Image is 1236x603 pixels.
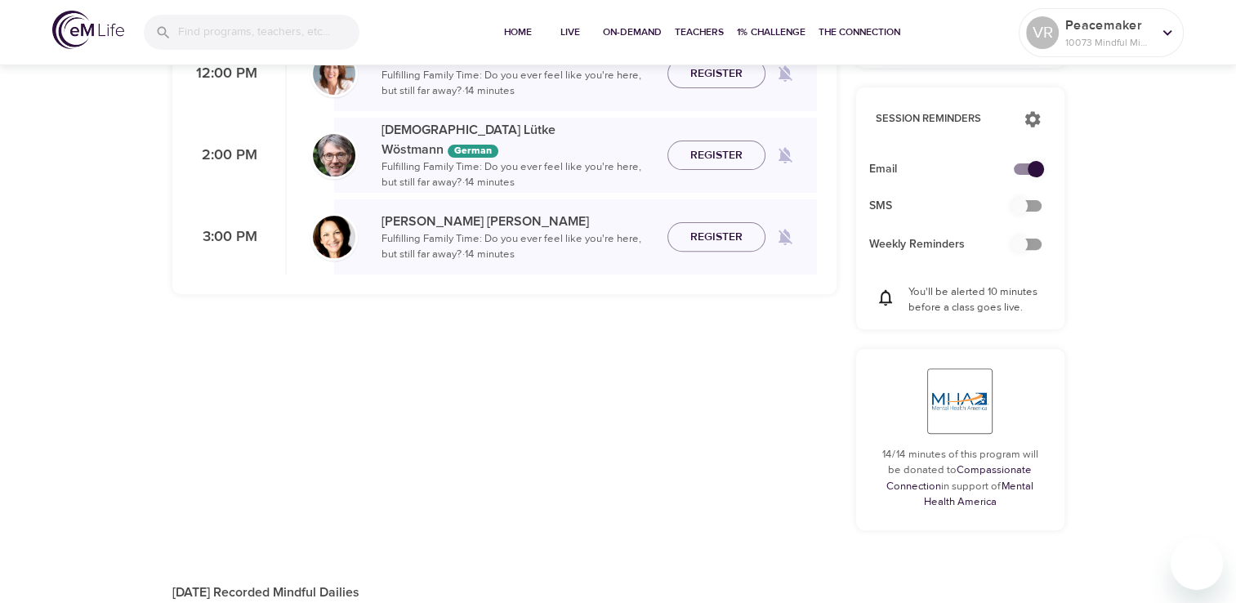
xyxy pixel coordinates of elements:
button: Register [667,141,765,171]
span: Remind me when a class goes live every Monday at 3:00 PM [765,217,805,257]
span: On-Demand [603,24,662,41]
a: Compassionate Connection [886,463,1032,493]
p: 2:00 PM [192,145,257,167]
iframe: Button to launch messaging window [1171,538,1223,590]
span: The Connection [819,24,900,41]
p: 12:00 PM [192,63,257,85]
span: Email [869,161,1025,178]
p: Fulfilling Family Time: Do you ever feel like you're here, but still far away? · 14 minutes [382,159,654,191]
span: 1% Challenge [737,24,805,41]
span: Remind me when a class goes live every Monday at 12:00 PM [765,54,805,93]
button: Register [667,222,765,252]
button: Register [667,59,765,89]
span: Remind me when a class goes live every Monday at 2:00 PM [765,136,805,175]
p: You'll be alerted 10 minutes before a class goes live. [908,284,1045,316]
p: Fulfilling Family Time: Do you ever feel like you're here, but still far away? · 14 minutes [382,231,654,263]
span: Register [690,64,743,84]
img: logo [52,11,124,49]
img: Susan_Peacock-min.jpg [313,52,355,95]
p: 10073 Mindful Minutes [1065,35,1152,50]
p: Peacemaker [1065,16,1152,35]
p: [DEMOGRAPHIC_DATA] Lütke Wöstmann [382,120,654,159]
p: Fulfilling Family Time: Do you ever feel like you're here, but still far away? · 14 minutes [382,68,654,100]
span: SMS [869,198,1025,215]
span: Home [498,24,538,41]
p: Session Reminders [876,111,1007,127]
span: Register [690,145,743,166]
span: Weekly Reminders [869,236,1025,253]
img: Christian%20L%C3%BCtke%20W%C3%B6stmann.png [313,134,355,176]
p: [DATE] Recorded Mindful Dailies [172,583,1064,602]
img: Laurie_Weisman-min.jpg [313,216,355,258]
p: 3:00 PM [192,226,257,248]
input: Find programs, teachers, etc... [178,15,359,50]
span: Live [551,24,590,41]
p: [PERSON_NAME] [PERSON_NAME] [382,212,654,231]
div: The episodes in this programs will be in German [448,145,498,158]
span: Register [690,227,743,248]
span: Teachers [675,24,724,41]
div: VR [1026,16,1059,49]
p: 14/14 minutes of this program will be donated to in support of [876,447,1045,511]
